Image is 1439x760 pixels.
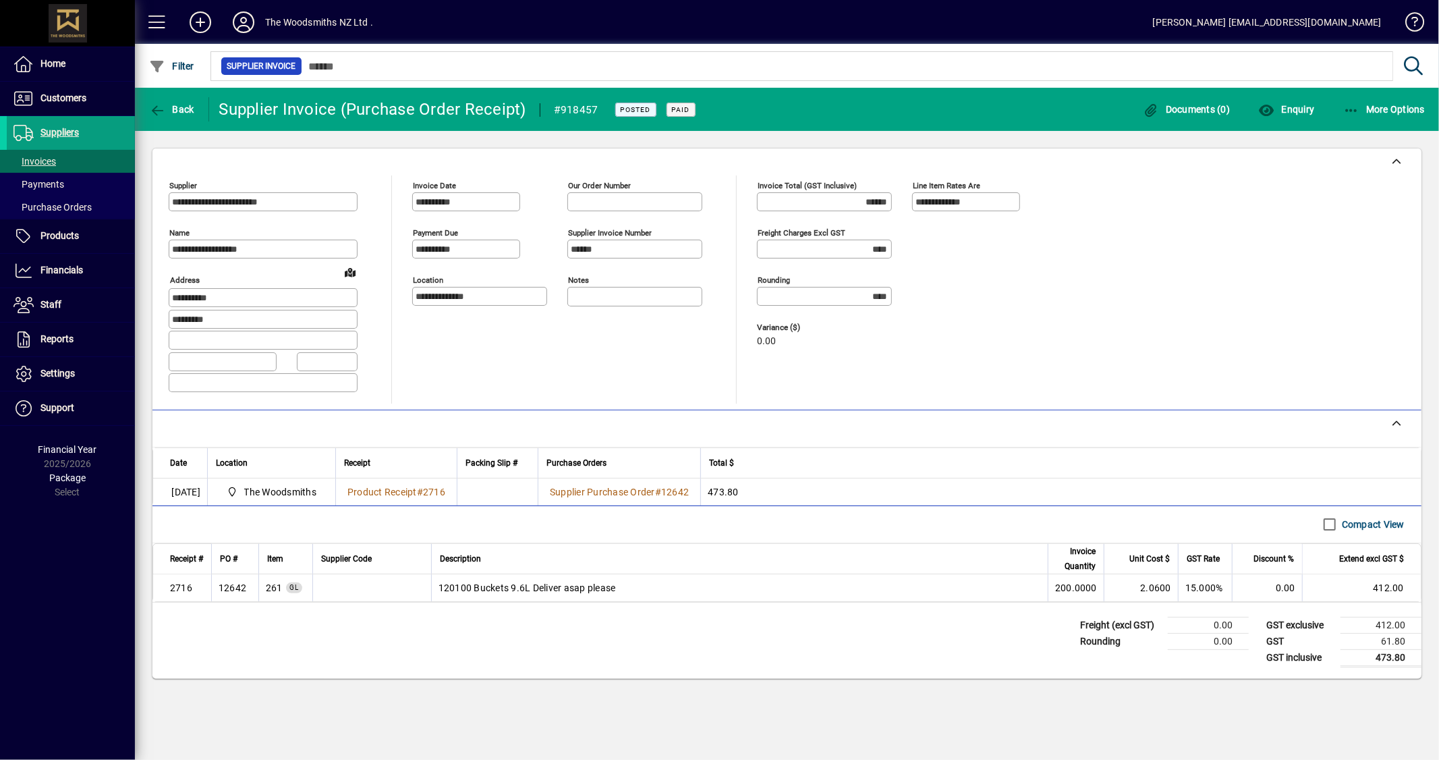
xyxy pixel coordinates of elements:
[758,275,790,285] mat-label: Rounding
[423,487,445,497] span: 2716
[621,105,651,114] span: Posted
[179,10,222,34] button: Add
[13,156,56,167] span: Invoices
[347,487,417,497] span: Product Receipt
[170,551,203,566] span: Receipt #
[417,487,423,497] span: #
[146,97,198,121] button: Back
[1187,551,1220,566] span: GST Rate
[1395,3,1422,47] a: Knowledge Base
[1343,104,1426,115] span: More Options
[546,456,606,470] span: Purchase Orders
[431,574,1048,601] td: 120100 Buckets 9.6L Deliver asap please
[40,92,86,103] span: Customers
[1168,617,1249,633] td: 0.00
[7,254,135,288] a: Financials
[7,391,135,425] a: Support
[321,551,372,566] span: Supplier Code
[413,228,458,238] mat-label: Payment due
[550,487,655,497] span: Supplier Purchase Order
[40,230,79,241] span: Products
[343,485,450,499] a: Product Receipt#2716
[1048,574,1104,601] td: 200.0000
[7,219,135,253] a: Products
[216,456,248,470] span: Location
[413,275,443,285] mat-label: Location
[1339,551,1404,566] span: Extend excl GST $
[227,59,296,73] span: Supplier Invoice
[1341,617,1421,633] td: 412.00
[169,228,190,238] mat-label: Name
[38,444,97,455] span: Financial Year
[153,574,211,601] td: 2716
[170,456,199,470] div: Date
[149,104,194,115] span: Back
[49,472,86,483] span: Package
[1073,617,1168,633] td: Freight (excl GST)
[568,228,652,238] mat-label: Supplier invoice number
[757,336,776,347] span: 0.00
[709,456,1404,470] div: Total $
[758,181,857,190] mat-label: Invoice Total (GST inclusive)
[266,581,283,595] span: Factory Consumeables
[40,368,75,379] span: Settings
[700,479,1421,506] td: 473.80
[40,333,74,344] span: Reports
[7,82,135,115] a: Customers
[465,456,530,470] div: Packing Slip #
[1260,649,1341,666] td: GST inclusive
[1260,617,1341,633] td: GST exclusive
[1258,104,1314,115] span: Enquiry
[413,181,456,190] mat-label: Invoice date
[1073,633,1168,649] td: Rounding
[149,61,194,72] span: Filter
[7,150,135,173] a: Invoices
[1339,518,1405,531] label: Compact View
[344,456,449,470] div: Receipt
[40,127,79,138] span: Suppliers
[672,105,690,114] span: Paid
[339,261,361,283] a: View on map
[13,202,92,213] span: Purchase Orders
[1168,633,1249,649] td: 0.00
[7,357,135,391] a: Settings
[1153,11,1382,33] div: [PERSON_NAME] [EMAIL_ADDRESS][DOMAIN_NAME]
[244,485,317,499] span: The Woodsmiths
[13,179,64,190] span: Payments
[1056,544,1096,574] span: Invoice Quantity
[913,181,980,190] mat-label: Line item rates are
[1341,649,1421,666] td: 473.80
[1341,633,1421,649] td: 61.80
[221,484,322,500] span: The Woodsmiths
[568,181,631,190] mat-label: Our order number
[1253,551,1294,566] span: Discount %
[40,265,83,275] span: Financials
[265,11,373,33] div: The Woodsmiths NZ Ltd .
[661,487,689,497] span: 12642
[40,58,65,69] span: Home
[7,196,135,219] a: Purchase Orders
[1232,574,1302,601] td: 0.00
[758,228,845,238] mat-label: Freight charges excl GST
[440,551,481,566] span: Description
[1302,574,1421,601] td: 412.00
[655,487,661,497] span: #
[545,485,694,499] a: Supplier Purchase Order#12642
[709,456,734,470] span: Total $
[172,485,201,499] span: [DATE]
[1260,633,1341,649] td: GST
[465,456,517,470] span: Packing Slip #
[170,456,187,470] span: Date
[1255,97,1318,121] button: Enquiry
[7,323,135,356] a: Reports
[40,402,74,413] span: Support
[222,10,265,34] button: Profile
[220,551,237,566] span: PO #
[40,299,61,310] span: Staff
[1139,97,1234,121] button: Documents (0)
[219,99,526,120] div: Supplier Invoice (Purchase Order Receipt)
[135,97,209,121] app-page-header-button: Back
[289,584,299,591] span: GL
[7,173,135,196] a: Payments
[146,54,198,78] button: Filter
